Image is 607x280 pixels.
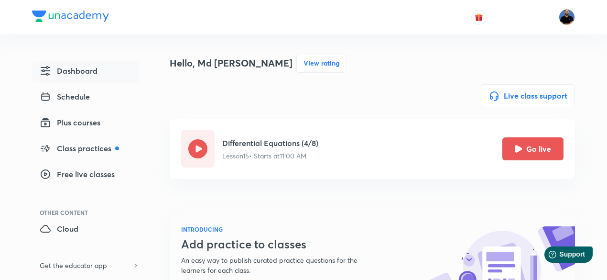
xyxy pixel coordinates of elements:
[40,223,78,235] span: Cloud
[222,137,318,149] h5: Differential Equations (4/8)
[471,10,487,25] button: avatar
[40,65,98,77] span: Dashboard
[40,210,139,215] div: Other Content
[502,137,564,160] button: Go live
[481,84,575,107] button: Live class support
[559,9,575,25] img: Md Afroj
[222,151,318,161] p: Lesson 15 • Starts at 11:00 AM
[181,225,381,234] h6: INTRODUCING
[181,237,381,251] h3: Add practice to classes
[40,117,100,128] span: Plus courses
[32,87,139,109] a: Schedule
[32,11,109,24] a: Company Logo
[170,56,293,70] h4: Hello, Md [PERSON_NAME]
[32,139,139,161] a: Class practices
[181,255,381,275] p: An easy way to publish curated practice questions for the learners for each class.
[40,91,90,102] span: Schedule
[296,54,346,73] button: View rating
[32,11,109,22] img: Company Logo
[32,257,115,274] h6: Get the educator app
[40,143,119,154] span: Class practices
[32,165,139,187] a: Free live classes
[522,243,596,269] iframe: Help widget launcher
[40,168,115,180] span: Free live classes
[32,219,139,241] a: Cloud
[32,113,139,135] a: Plus courses
[475,13,483,22] img: avatar
[32,61,139,83] a: Dashboard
